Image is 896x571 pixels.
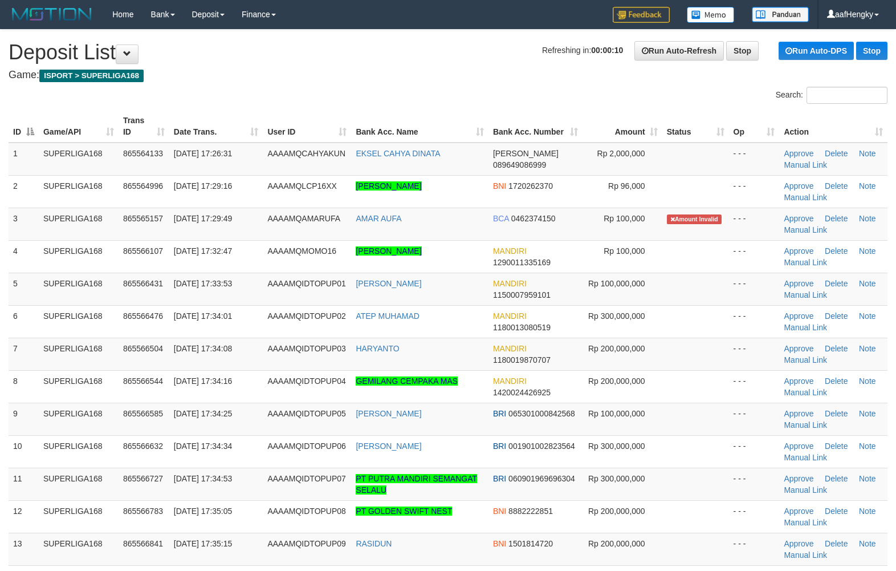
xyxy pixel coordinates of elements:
[508,474,575,483] span: Copy 060901969696304 to clipboard
[493,323,551,332] span: Copy 1180013080519 to clipboard
[174,539,232,548] span: [DATE] 17:35:15
[356,344,399,353] a: HARYANTO
[123,279,163,288] span: 865566431
[588,311,645,321] span: Rp 300,000,000
[493,474,506,483] span: BRI
[859,181,876,191] a: Note
[356,474,477,495] a: PT PUTRA MANDIRI SEMANGAT SELALU
[123,311,163,321] span: 865566476
[588,409,645,418] span: Rp 100,000,000
[604,246,645,256] span: Rp 100,000
[784,214,813,223] a: Approve
[729,403,780,435] td: - - -
[267,344,345,353] span: AAAAMQIDTOPUP03
[267,539,345,548] span: AAAAMQIDTOPUP09
[859,149,876,158] a: Note
[859,442,876,451] a: Note
[729,240,780,273] td: - - -
[784,355,827,365] a: Manual Link
[784,160,827,169] a: Manual Link
[825,279,848,288] a: Delete
[729,500,780,533] td: - - -
[39,110,119,143] th: Game/API: activate to sort column ascending
[784,507,813,516] a: Approve
[356,214,401,223] a: AMAR AUFA
[174,311,232,321] span: [DATE] 17:34:01
[784,290,827,299] a: Manual Link
[729,305,780,338] td: - - -
[784,409,813,418] a: Approve
[729,435,780,468] td: - - -
[591,46,623,55] strong: 00:00:10
[859,474,876,483] a: Note
[267,181,336,191] span: AAAAMQLCP16XX
[588,279,645,288] span: Rp 100,000,000
[123,442,163,451] span: 865566632
[776,87,887,104] label: Search:
[859,409,876,418] a: Note
[9,273,39,305] td: 5
[508,507,553,516] span: Copy 8882222851 to clipboard
[267,246,336,256] span: AAAAMQMOMO16
[608,181,645,191] span: Rp 96,000
[9,305,39,338] td: 6
[729,273,780,305] td: - - -
[493,507,506,516] span: BNI
[825,149,848,158] a: Delete
[511,214,556,223] span: Copy 0462374150 to clipboard
[779,42,854,60] a: Run Auto-DPS
[123,409,163,418] span: 865566585
[356,409,421,418] a: [PERSON_NAME]
[825,539,848,548] a: Delete
[784,539,813,548] a: Approve
[508,539,553,548] span: Copy 1501814720 to clipboard
[667,214,722,224] span: Amount is not matched
[752,7,809,22] img: panduan.png
[613,7,670,23] img: Feedback.jpg
[784,420,827,430] a: Manual Link
[174,442,232,451] span: [DATE] 17:34:34
[493,311,527,321] span: MANDIRI
[9,403,39,435] td: 9
[488,110,583,143] th: Bank Acc. Number: activate to sort column ascending
[825,409,848,418] a: Delete
[174,474,232,483] span: [DATE] 17:34:53
[123,149,163,158] span: 865564133
[859,214,876,223] a: Note
[174,344,232,353] span: [DATE] 17:34:08
[39,435,119,468] td: SUPERLIGA168
[859,344,876,353] a: Note
[825,181,848,191] a: Delete
[784,323,827,332] a: Manual Link
[9,110,39,143] th: ID: activate to sort column descending
[662,110,729,143] th: Status: activate to sort column ascending
[784,485,827,495] a: Manual Link
[9,208,39,240] td: 3
[825,311,848,321] a: Delete
[493,258,551,267] span: Copy 1290011335169 to clipboard
[174,507,232,516] span: [DATE] 17:35:05
[583,110,662,143] th: Amount: activate to sort column ascending
[588,539,645,548] span: Rp 200,000,000
[9,370,39,403] td: 8
[493,290,551,299] span: Copy 1150007959101 to clipboard
[859,311,876,321] a: Note
[39,208,119,240] td: SUPERLIGA168
[729,208,780,240] td: - - -
[39,175,119,208] td: SUPERLIGA168
[9,468,39,500] td: 11
[588,507,645,516] span: Rp 200,000,000
[123,344,163,353] span: 865566504
[123,246,163,256] span: 865566107
[39,370,119,403] td: SUPERLIGA168
[356,507,452,516] a: PT GOLDEN SWIFT NEST
[825,376,848,386] a: Delete
[493,279,527,288] span: MANDIRI
[123,507,163,516] span: 865566783
[726,41,759,60] a: Stop
[174,279,232,288] span: [DATE] 17:33:53
[9,6,95,23] img: MOTION_logo.png
[267,376,345,386] span: AAAAMQIDTOPUP04
[493,214,509,223] span: BCA
[493,149,559,158] span: [PERSON_NAME]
